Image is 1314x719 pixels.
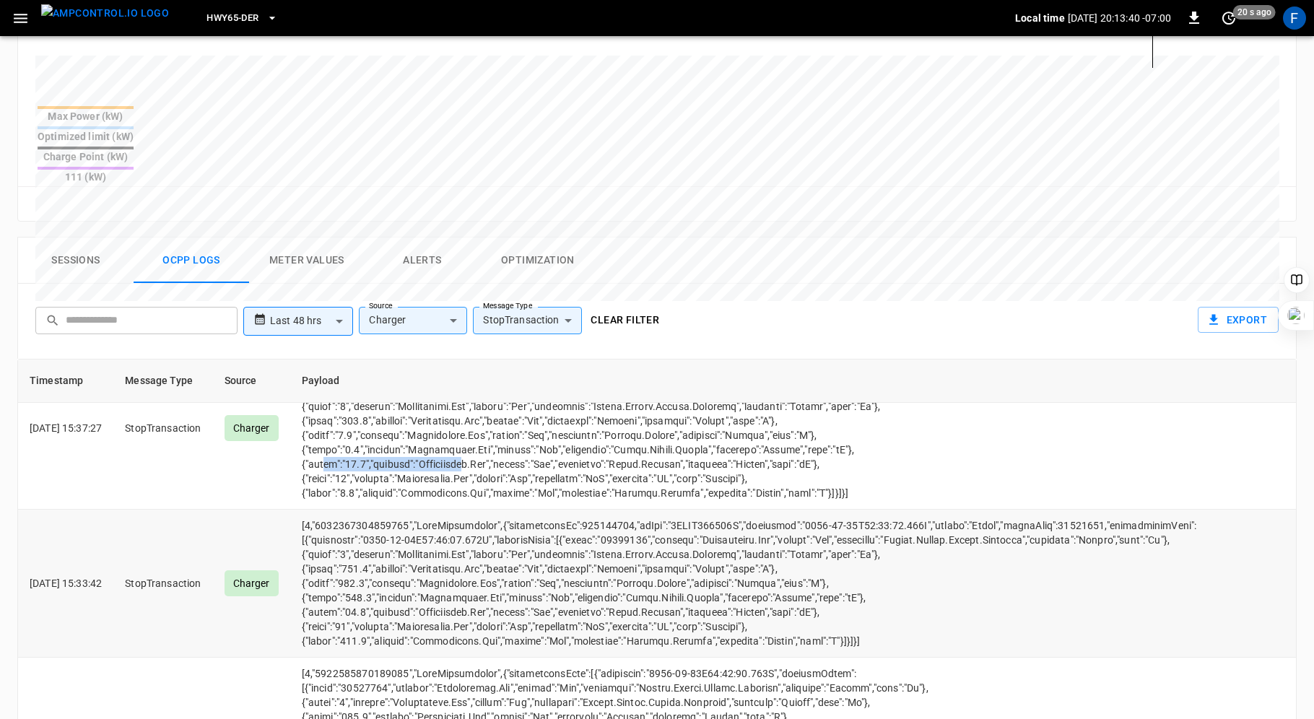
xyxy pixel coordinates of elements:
[113,359,212,403] th: Message Type
[41,4,169,22] img: ampcontrol.io logo
[473,307,582,334] div: StopTransaction
[30,576,102,591] p: [DATE] 15:33:42
[201,4,283,32] button: HWY65-DER
[249,238,365,284] button: Meter Values
[1015,11,1065,25] p: Local time
[290,510,1210,658] td: [4,"6032367304859765","LoreMipsumdolor",{"sitametconsEc":925144704,"adIpi":"3ELIT366506S","doeius...
[483,300,532,312] label: Message Type
[585,307,665,334] button: Clear filter
[113,510,212,658] td: StopTransaction
[134,238,249,284] button: Ocpp logs
[369,300,393,312] label: Source
[290,359,1210,403] th: Payload
[480,238,596,284] button: Optimization
[1068,11,1171,25] p: [DATE] 20:13:40 -07:00
[30,421,102,435] p: [DATE] 15:37:27
[213,359,290,403] th: Source
[225,570,279,596] div: Charger
[1217,6,1240,30] button: set refresh interval
[1233,5,1276,19] span: 20 s ago
[1283,6,1306,30] div: profile-icon
[1198,307,1279,334] button: Export
[365,238,480,284] button: Alerts
[206,10,258,27] span: HWY65-DER
[270,308,353,335] div: Last 48 hrs
[18,238,134,284] button: Sessions
[359,307,467,334] div: Charger
[18,359,113,403] th: Timestamp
